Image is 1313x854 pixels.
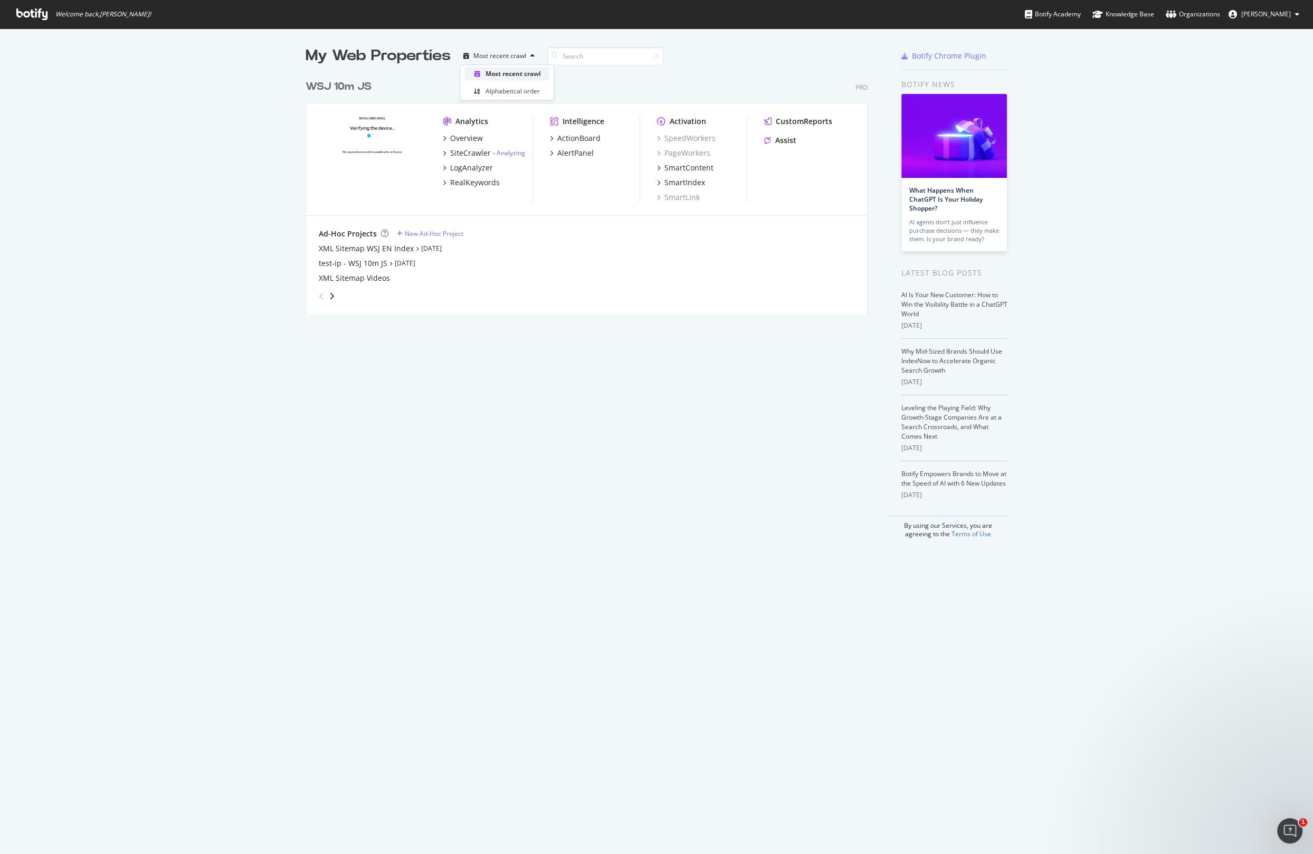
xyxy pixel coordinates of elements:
div: angle-left [315,288,328,305]
a: SmartIndex [657,177,705,188]
div: CustomReports [776,116,832,127]
div: Botify Chrome Plugin [912,51,986,61]
div: - [493,148,525,157]
div: Intelligence [563,116,604,127]
div: SmartContent [664,163,713,173]
a: WSJ 10m JS [306,79,376,94]
div: LogAnalyzer [450,163,493,173]
a: AI Is Your New Customer: How to Win the Visibility Battle in a ChatGPT World [901,290,1007,318]
a: XML Sitemap Videos [319,273,390,283]
div: SiteCrawler [450,148,491,158]
iframe: Intercom live chat [1277,818,1302,843]
a: Botify Chrome Plugin [901,51,986,61]
div: [DATE] [901,490,1007,500]
a: SmartLink [657,192,700,203]
div: Botify Academy [1025,9,1081,20]
a: PageWorkers [657,148,710,158]
a: Overview [443,133,483,144]
div: Analytics [455,116,488,127]
span: Welcome back, [PERSON_NAME] ! [55,10,151,18]
a: CustomReports [764,116,832,127]
div: Pro [855,83,868,92]
div: Assist [775,135,796,146]
div: RealKeywords [450,177,500,188]
a: Terms of Use [952,529,991,538]
a: ActionBoard [550,133,601,144]
div: Organizations [1166,9,1220,20]
div: Alphabetical order [486,87,540,96]
a: XML Sitemap WSJ EN Index [319,243,414,254]
div: Knowledge Base [1092,9,1154,20]
a: Botify Empowers Brands to Move at the Speed of AI with 6 New Updates [901,469,1006,488]
a: RealKeywords [443,177,500,188]
div: grid [306,67,876,315]
a: SmartContent [657,163,713,173]
a: Analyzing [497,148,525,157]
div: [DATE] [901,377,1007,387]
div: Activation [670,116,706,127]
input: Search [547,47,663,65]
a: test-ip - WSJ 10m JS [319,258,387,269]
a: [DATE] [421,244,442,253]
a: LogAnalyzer [443,163,493,173]
div: angle-right [328,291,336,301]
div: SmartIndex [664,177,705,188]
div: ActionBoard [557,133,601,144]
a: [DATE] [395,259,415,268]
a: AlertPanel [550,148,594,158]
div: By using our Services, you are agreeing to the [888,516,1007,538]
div: My Web Properties [306,45,451,67]
img: What Happens When ChatGPT Is Your Holiday Shopper? [901,94,1007,178]
div: Overview [450,133,483,144]
div: Botify news [901,79,1007,90]
a: Why Mid-Sized Brands Should Use IndexNow to Accelerate Organic Search Growth [901,347,1002,375]
div: WSJ 10m JS [306,79,372,94]
div: AlertPanel [557,148,594,158]
div: New Ad-Hoc Project [405,229,463,238]
button: [PERSON_NAME] [1220,6,1308,23]
div: AI agents don’t just influence purchase decisions — they make them. Is your brand ready? [909,218,999,243]
div: [DATE] [901,321,1007,330]
a: Leveling the Playing Field: Why Growth-Stage Companies Are at a Search Crossroads, and What Comes... [901,403,1002,441]
span: 1 [1299,818,1307,827]
a: New Ad-Hoc Project [397,229,463,238]
button: Most recent crawl [459,48,539,64]
a: What Happens When ChatGPT Is Your Holiday Shopper? [909,186,983,213]
div: Ad-Hoc Projects [319,229,377,239]
div: Most recent crawl [486,69,541,78]
span: Thowfeeq Mustafa [1241,10,1291,18]
a: SpeedWorkers [657,133,716,144]
div: Most recent crawl [473,53,526,59]
a: SiteCrawler- Analyzing [443,148,525,158]
div: [DATE] [901,443,1007,453]
div: Latest Blog Posts [901,267,1007,279]
img: www.Wsj.com [319,116,426,202]
a: Assist [764,135,796,146]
